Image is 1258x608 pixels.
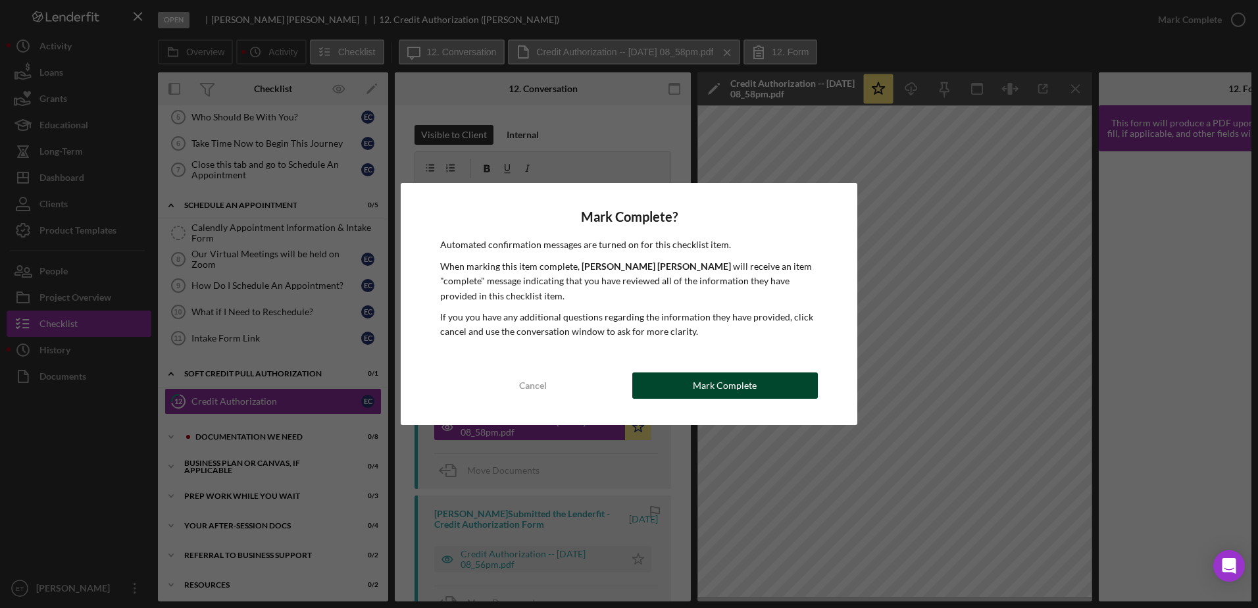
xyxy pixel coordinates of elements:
button: Mark Complete [632,372,818,399]
div: Open Intercom Messenger [1213,550,1245,582]
div: Cancel [519,372,547,399]
p: If you you have any additional questions regarding the information they have provided, click canc... [440,310,818,340]
p: When marking this item complete, will receive an item "complete" message indicating that you have... [440,259,818,303]
p: Automated confirmation messages are turned on for this checklist item. [440,238,818,252]
h4: Mark Complete? [440,209,818,224]
button: Cancel [440,372,626,399]
b: [PERSON_NAME] [PERSON_NAME] [582,261,731,272]
div: Mark Complete [693,372,757,399]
